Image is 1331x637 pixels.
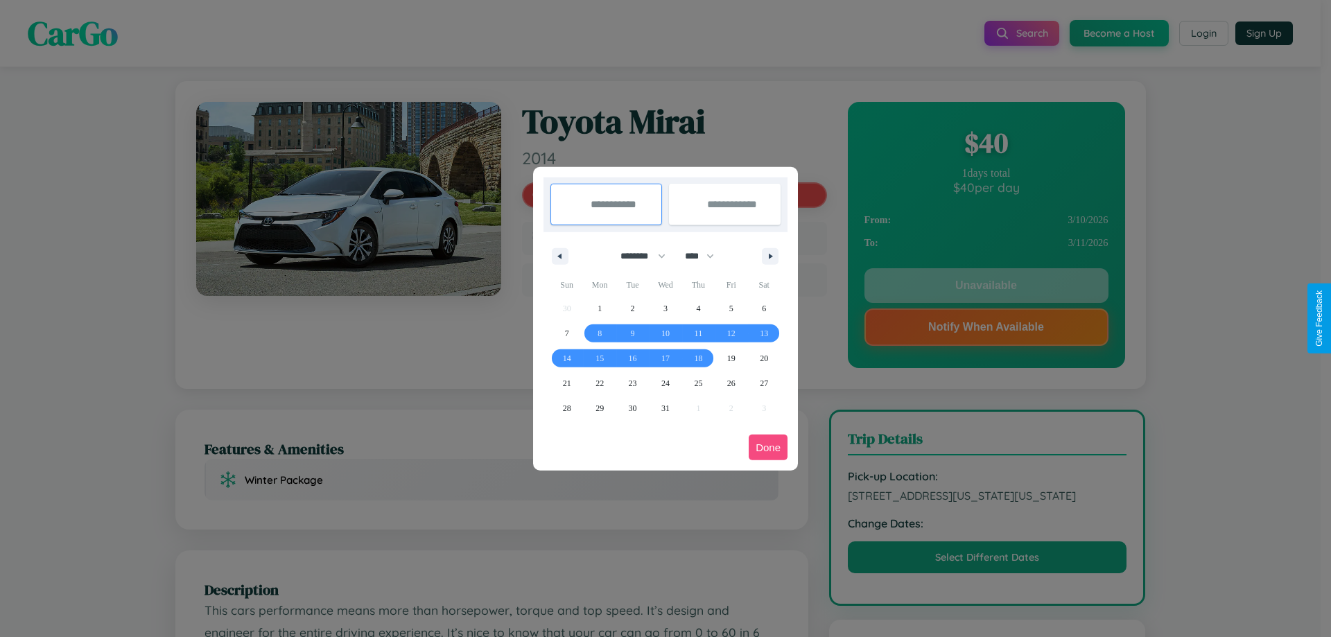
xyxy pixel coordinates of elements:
span: 2 [631,296,635,321]
button: 20 [748,346,781,371]
button: 7 [550,321,583,346]
button: 13 [748,321,781,346]
span: 20 [760,346,768,371]
span: 15 [595,346,604,371]
button: 6 [748,296,781,321]
span: 6 [762,296,766,321]
span: 18 [694,346,702,371]
button: 30 [616,396,649,421]
span: 27 [760,371,768,396]
button: 23 [616,371,649,396]
span: 28 [563,396,571,421]
span: 31 [661,396,670,421]
button: 25 [682,371,715,396]
span: 19 [727,346,736,371]
button: 21 [550,371,583,396]
button: 9 [616,321,649,346]
button: 15 [583,346,616,371]
span: Sun [550,274,583,296]
span: 7 [565,321,569,346]
button: 3 [649,296,681,321]
span: 16 [629,346,637,371]
span: 21 [563,371,571,396]
button: 4 [682,296,715,321]
span: 12 [727,321,736,346]
button: 2 [616,296,649,321]
span: Wed [649,274,681,296]
button: 28 [550,396,583,421]
span: 10 [661,321,670,346]
span: 30 [629,396,637,421]
span: 11 [695,321,703,346]
span: 8 [598,321,602,346]
span: 4 [696,296,700,321]
span: 22 [595,371,604,396]
button: 12 [715,321,747,346]
span: 14 [563,346,571,371]
span: 9 [631,321,635,346]
button: 22 [583,371,616,396]
button: Done [749,435,788,460]
button: 31 [649,396,681,421]
span: 29 [595,396,604,421]
button: 11 [682,321,715,346]
span: 25 [694,371,702,396]
span: Thu [682,274,715,296]
span: Tue [616,274,649,296]
button: 10 [649,321,681,346]
button: 18 [682,346,715,371]
span: 5 [729,296,733,321]
button: 1 [583,296,616,321]
div: Give Feedback [1314,290,1324,347]
span: Sat [748,274,781,296]
button: 24 [649,371,681,396]
span: 24 [661,371,670,396]
span: Mon [583,274,616,296]
span: 23 [629,371,637,396]
button: 19 [715,346,747,371]
button: 8 [583,321,616,346]
span: 26 [727,371,736,396]
button: 27 [748,371,781,396]
span: 1 [598,296,602,321]
span: 17 [661,346,670,371]
button: 17 [649,346,681,371]
button: 26 [715,371,747,396]
span: 13 [760,321,768,346]
button: 14 [550,346,583,371]
span: Fri [715,274,747,296]
button: 29 [583,396,616,421]
button: 16 [616,346,649,371]
button: 5 [715,296,747,321]
span: 3 [663,296,668,321]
